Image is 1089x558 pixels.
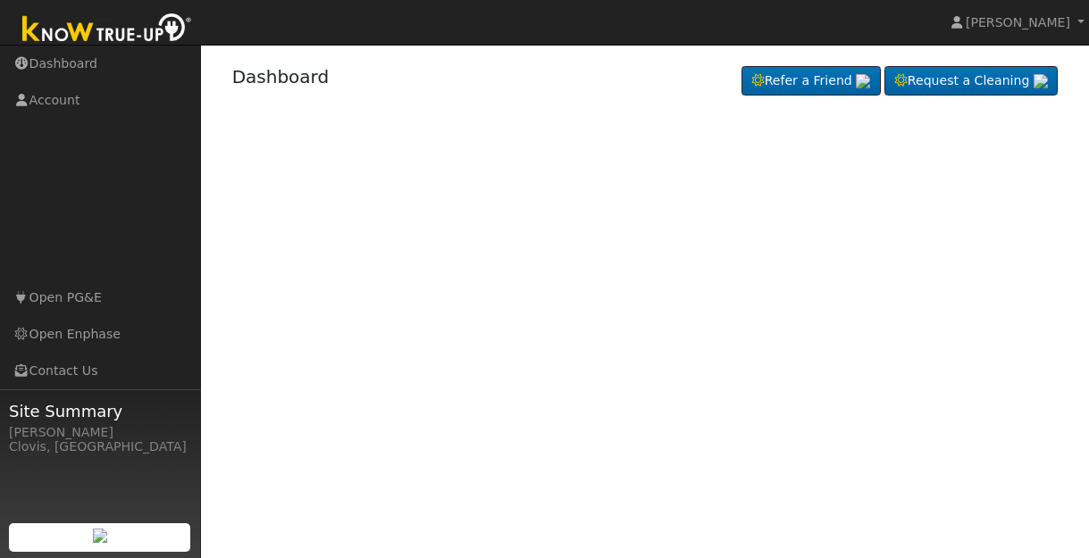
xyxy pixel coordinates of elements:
[9,423,191,442] div: [PERSON_NAME]
[884,66,1058,96] a: Request a Cleaning
[966,15,1070,29] span: [PERSON_NAME]
[13,10,201,50] img: Know True-Up
[9,437,191,456] div: Clovis, [GEOGRAPHIC_DATA]
[1034,74,1048,88] img: retrieve
[93,529,107,543] img: retrieve
[232,66,330,87] a: Dashboard
[856,74,870,88] img: retrieve
[9,399,191,423] span: Site Summary
[741,66,881,96] a: Refer a Friend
